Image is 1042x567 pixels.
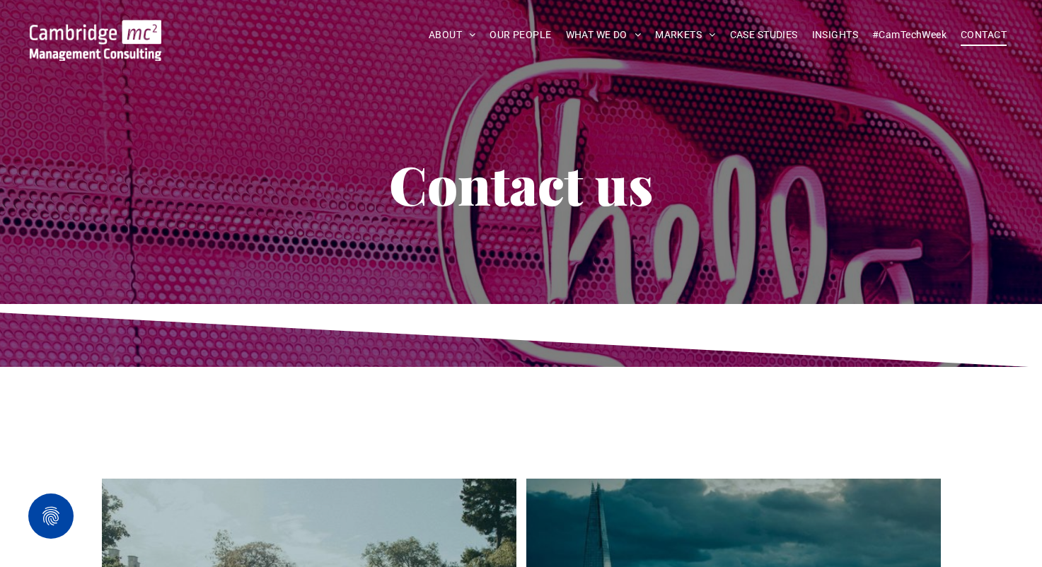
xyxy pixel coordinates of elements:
a: ABOUT [422,24,483,46]
a: INSIGHTS [805,24,865,46]
img: Cambridge MC Logo [30,20,161,61]
a: WHAT WE DO [559,24,649,46]
span: Contact us [389,148,653,219]
a: CASE STUDIES [723,24,805,46]
a: #CamTechWeek [865,24,954,46]
a: CONTACT [954,24,1014,46]
a: MARKETS [648,24,722,46]
a: OUR PEOPLE [482,24,558,46]
a: Your Business Transformed | Cambridge Management Consulting [30,22,161,37]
